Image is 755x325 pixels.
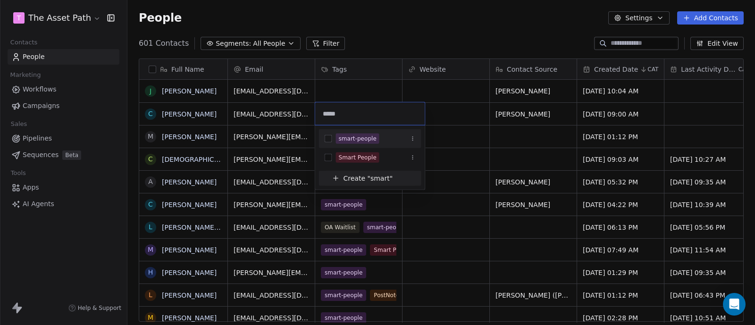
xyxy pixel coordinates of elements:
div: Smart People [339,153,377,162]
div: smart-people [339,134,377,143]
span: smart [370,173,390,183]
span: Create " [344,173,370,183]
button: Create "smart" [325,171,416,186]
div: Suggestions [319,129,421,186]
span: " [390,173,393,183]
